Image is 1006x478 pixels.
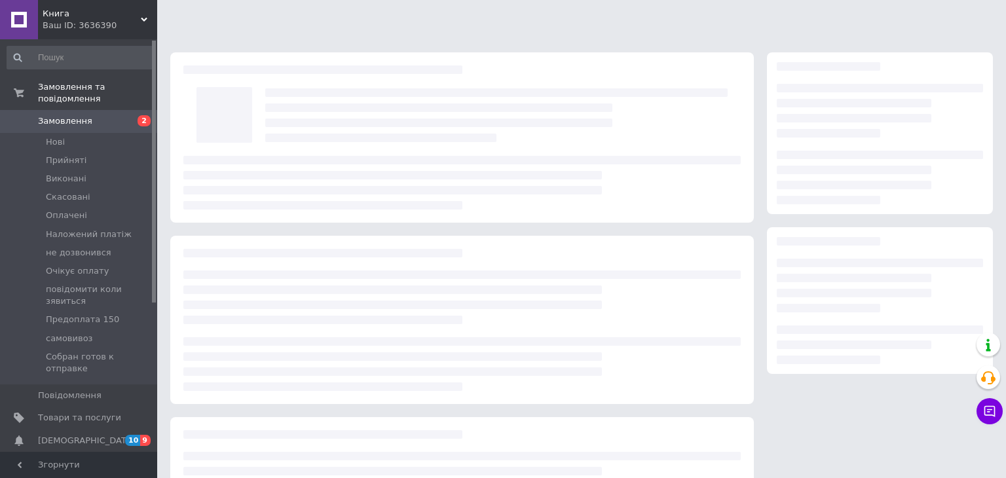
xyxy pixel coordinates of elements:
span: Замовлення та повідомлення [38,81,157,105]
div: Ваш ID: 3636390 [43,20,157,31]
span: Повідомлення [38,390,102,401]
span: самовивоз [46,333,93,344]
button: Чат з покупцем [977,398,1003,424]
span: повідомити коли зявиться [46,284,153,307]
span: не дозвонився [46,247,111,259]
span: Нові [46,136,65,148]
span: Предоплата 150 [46,314,119,325]
span: Очікує оплату [46,265,109,277]
span: Оплачені [46,210,87,221]
span: Виконані [46,173,86,185]
span: Прийняті [46,155,86,166]
input: Пошук [7,46,155,69]
span: 2 [138,115,151,126]
span: Скасовані [46,191,90,203]
span: Собран готов к отправке [46,351,153,375]
span: [DEMOGRAPHIC_DATA] [38,435,135,447]
span: Замовлення [38,115,92,127]
span: Наложений платіж [46,229,132,240]
span: 9 [140,435,151,446]
span: Книга [43,8,141,20]
span: 10 [125,435,140,446]
span: Товари та послуги [38,412,121,424]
